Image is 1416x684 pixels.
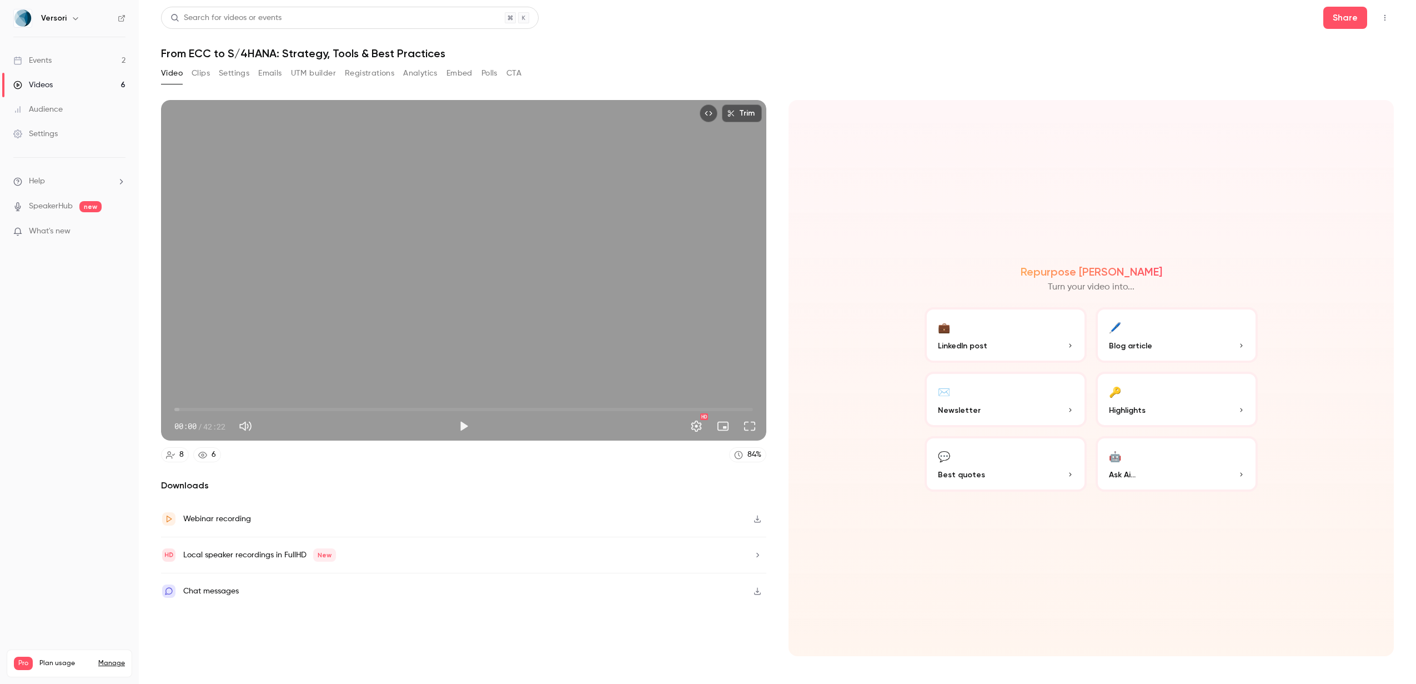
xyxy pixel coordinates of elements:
div: Local speaker recordings in FullHD [183,548,336,562]
span: Best quotes [938,469,985,481]
button: Top Bar Actions [1376,9,1394,27]
button: Play [453,415,475,437]
div: Events [13,55,52,66]
div: Settings [13,128,58,139]
h1: From ECC to S/4HANA: Strategy, Tools & Best Practices [161,47,1394,60]
a: 84% [729,447,766,462]
div: Search for videos or events [170,12,282,24]
a: SpeakerHub [29,201,73,212]
div: Chat messages [183,585,239,598]
button: 🤖Ask Ai... [1096,436,1258,492]
button: 💬Best quotes [925,436,1087,492]
button: Embed [446,64,473,82]
a: Manage [98,659,125,668]
button: Polls [481,64,498,82]
div: 6 [212,449,216,461]
p: Turn your video into... [1048,281,1134,294]
div: 8 [179,449,184,461]
span: Pro [14,657,33,670]
button: Turn on miniplayer [712,415,734,437]
div: 🔑 [1109,383,1121,400]
button: Embed video [700,104,717,122]
button: CTA [506,64,521,82]
button: Video [161,64,183,82]
span: Newsletter [938,405,981,416]
button: Registrations [345,64,394,82]
div: 💬 [938,447,950,465]
button: Emails [258,64,282,82]
a: 6 [193,447,221,462]
button: Analytics [403,64,438,82]
a: 8 [161,447,189,462]
div: HD [700,413,708,420]
button: Mute [234,415,257,437]
span: new [79,201,102,212]
button: Settings [219,64,249,82]
span: 42:22 [203,421,225,432]
span: LinkedIn post [938,340,987,352]
span: Blog article [1109,340,1152,352]
div: 🤖 [1109,447,1121,465]
span: Highlights [1109,405,1146,416]
button: Settings [685,415,707,437]
li: help-dropdown-opener [13,176,125,187]
button: Share [1323,7,1367,29]
span: Plan usage [39,659,92,668]
span: Help [29,176,45,187]
button: 💼LinkedIn post [925,307,1087,363]
button: Clips [192,64,210,82]
button: UTM builder [291,64,336,82]
button: Full screen [739,415,761,437]
div: Webinar recording [183,512,251,526]
span: Ask Ai... [1109,469,1136,481]
h6: Versori [41,13,67,24]
img: Versori [14,9,32,27]
span: What's new [29,226,71,237]
div: 🖊️ [1109,318,1121,336]
div: Audience [13,104,63,115]
div: ✉️ [938,383,950,400]
button: ✉️Newsletter [925,372,1087,427]
div: Videos [13,79,53,91]
span: 00:00 [174,421,197,432]
div: 00:00 [174,421,225,432]
h2: Downloads [161,479,766,492]
div: 84 % [747,449,761,461]
h2: Repurpose [PERSON_NAME] [1021,265,1162,278]
div: 💼 [938,318,950,336]
span: / [198,421,202,432]
button: 🖊️Blog article [1096,307,1258,363]
button: Trim [722,104,762,122]
button: 🔑Highlights [1096,372,1258,427]
span: New [313,548,336,562]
